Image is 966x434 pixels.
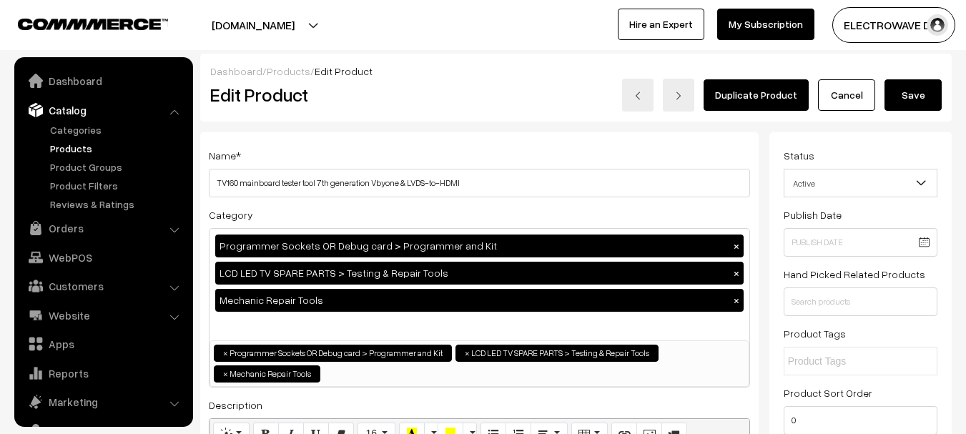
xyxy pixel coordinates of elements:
label: Description [209,398,262,413]
a: Dashboard [210,65,262,77]
a: Product Filters [46,178,188,193]
div: Programmer Sockets OR Debug card > Programmer and Kit [215,235,744,257]
a: Categories [46,122,188,137]
a: Customers [18,273,188,299]
label: Product Tags [784,326,846,341]
label: Status [784,148,814,163]
button: [DOMAIN_NAME] [162,7,345,43]
input: Publish Date [784,228,937,257]
a: My Subscription [717,9,814,40]
img: right-arrow.png [674,92,683,100]
button: × [730,294,743,307]
button: × [730,240,743,252]
span: Active [784,171,937,196]
a: Cancel [818,79,875,111]
span: × [223,368,228,380]
li: Programmer Sockets OR Debug card > Programmer and Kit [214,345,452,362]
label: Name [209,148,241,163]
a: Dashboard [18,68,188,94]
li: Mechanic Repair Tools [214,365,320,383]
span: Edit Product [315,65,373,77]
div: / / [210,64,942,79]
label: Product Sort Order [784,385,872,400]
button: × [730,267,743,280]
img: left-arrow.png [634,92,642,100]
a: Hire an Expert [618,9,704,40]
a: WebPOS [18,245,188,270]
span: Active [784,169,937,197]
div: Mechanic Repair Tools [215,289,744,312]
span: × [465,347,470,360]
input: Search products [784,287,937,316]
a: Reviews & Ratings [46,197,188,212]
label: Hand Picked Related Products [784,267,925,282]
a: COMMMERCE [18,14,143,31]
a: Website [18,302,188,328]
button: ELECTROWAVE DE… [832,7,955,43]
button: Save [884,79,942,111]
a: Apps [18,331,188,357]
a: Products [267,65,310,77]
span: × [223,347,228,360]
input: Name [209,169,750,197]
a: Product Groups [46,159,188,174]
a: Reports [18,360,188,386]
a: Orders [18,215,188,241]
div: LCD LED TV SPARE PARTS > Testing & Repair Tools [215,262,744,285]
label: Publish Date [784,207,842,222]
input: Product Tags [788,354,913,369]
h2: Edit Product [210,84,503,106]
img: COMMMERCE [18,19,168,29]
a: Duplicate Product [704,79,809,111]
a: Marketing [18,389,188,415]
a: Catalog [18,97,188,123]
img: user [927,14,948,36]
a: Products [46,141,188,156]
li: LCD LED TV SPARE PARTS > Testing & Repair Tools [455,345,659,362]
